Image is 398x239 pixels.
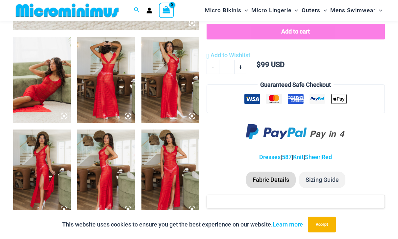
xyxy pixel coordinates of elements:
a: Knit [293,154,304,160]
a: Add to Wishlist [207,50,250,60]
img: Sometimes Red 587 Dress [141,130,199,216]
img: Sometimes Red 587 Dress [13,130,71,216]
a: Dresses [259,154,281,160]
a: View Shopping Cart, empty [159,3,174,18]
span: Micro Lingerie [251,2,291,19]
legend: Guaranteed Safe Checkout [258,80,334,90]
p: | | | | [207,152,385,162]
a: Red [322,154,332,160]
a: Search icon link [134,6,140,14]
a: OutersMenu ToggleMenu Toggle [300,2,329,19]
p: This website uses cookies to ensure you get the best experience on our website. [62,220,303,229]
span: $ [257,60,261,69]
li: Sizing Guide [299,172,345,188]
span: Micro Bikinis [205,2,241,19]
span: Add to Wishlist [211,52,250,59]
a: - [207,60,219,74]
span: Menu Toggle [241,2,248,19]
button: Add to cart [207,24,385,39]
img: Sometimes Red 587 Dress [141,37,199,123]
a: Sheer [305,154,320,160]
img: Sometimes Red 587 Dress [77,130,135,216]
span: Menu Toggle [376,2,382,19]
input: Product quantity [219,60,235,74]
img: Sometimes Red 587 Dress [13,37,71,123]
button: Accept [308,217,336,232]
a: Learn more [273,221,303,228]
a: Micro BikinisMenu ToggleMenu Toggle [203,2,250,19]
bdi: 99 USD [257,60,285,69]
span: Mens Swimwear [330,2,376,19]
span: Menu Toggle [291,2,298,19]
img: MM SHOP LOGO FLAT [13,3,121,18]
a: Micro LingerieMenu ToggleMenu Toggle [250,2,300,19]
nav: Site Navigation [202,1,385,20]
a: Account icon link [146,8,152,13]
span: Menu Toggle [320,2,327,19]
a: + [235,60,247,74]
a: Mens SwimwearMenu ToggleMenu Toggle [329,2,384,19]
a: 587 [282,154,292,160]
img: Sometimes Red 587 Dress [77,37,135,123]
span: Outers [302,2,320,19]
li: Fabric Details [246,172,296,188]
